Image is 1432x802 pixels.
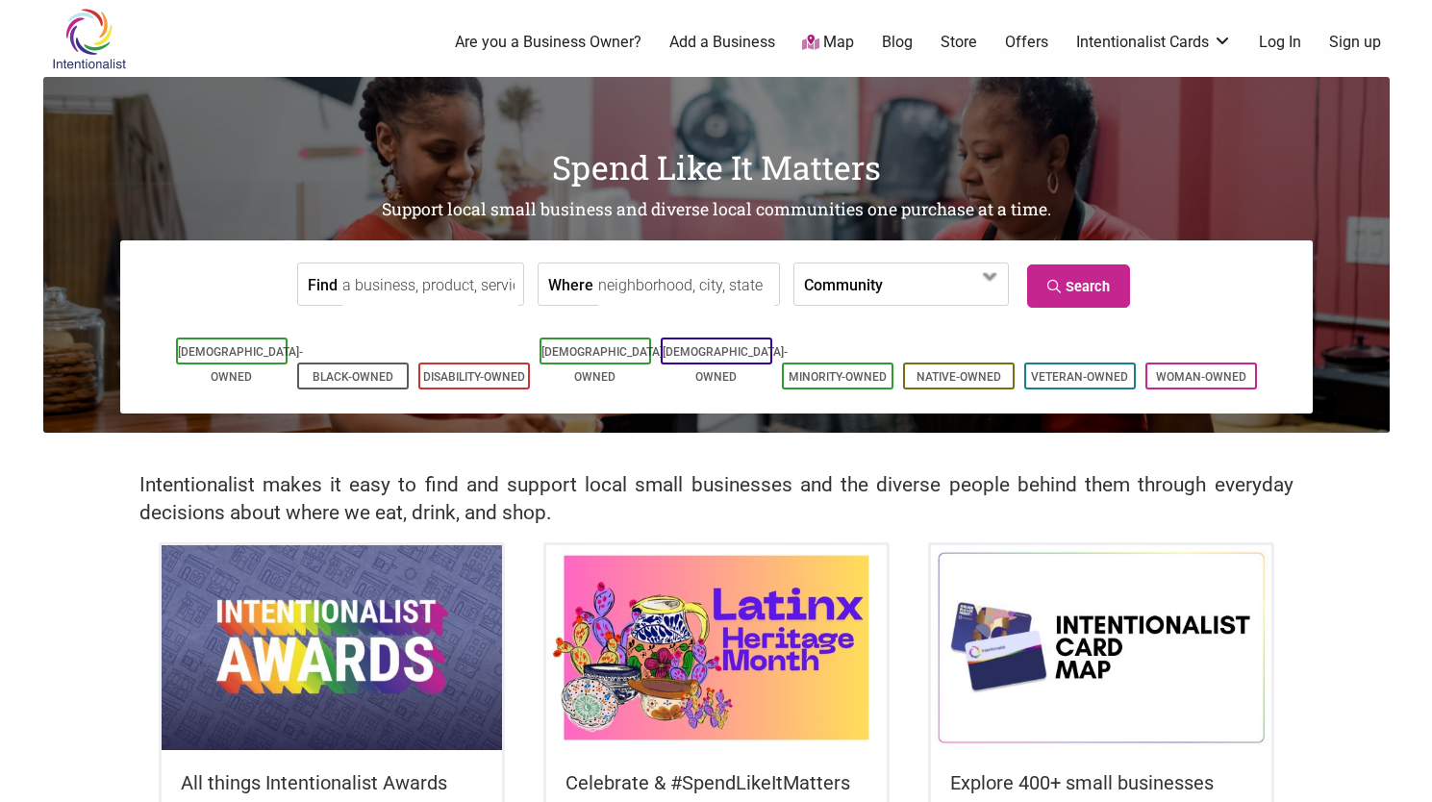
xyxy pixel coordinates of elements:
img: Latinx / Hispanic Heritage Month [546,545,887,749]
img: Intentionalist Awards [162,545,502,749]
a: Native-Owned [917,370,1001,384]
h2: Support local small business and diverse local communities one purchase at a time. [43,198,1390,222]
img: Intentionalist [43,8,135,70]
a: Minority-Owned [789,370,887,384]
a: Intentionalist Cards [1076,32,1232,53]
a: Log In [1259,32,1301,53]
a: Disability-Owned [423,370,525,384]
a: Add a Business [669,32,775,53]
label: Find [308,263,338,305]
label: Where [548,263,593,305]
a: Veteran-Owned [1031,370,1128,384]
h5: Celebrate & #SpendLikeItMatters [565,769,867,796]
h5: Explore 400+ small businesses [950,769,1252,796]
a: Offers [1005,32,1048,53]
input: neighborhood, city, state [598,263,774,307]
input: a business, product, service [342,263,518,307]
a: Are you a Business Owner? [455,32,641,53]
a: Store [941,32,977,53]
a: [DEMOGRAPHIC_DATA]-Owned [541,345,666,384]
a: Blog [882,32,913,53]
a: Search [1027,264,1130,308]
a: [DEMOGRAPHIC_DATA]-Owned [663,345,788,384]
a: Woman-Owned [1156,370,1246,384]
h5: All things Intentionalist Awards [181,769,483,796]
h2: Intentionalist makes it easy to find and support local small businesses and the diverse people be... [139,471,1294,527]
a: Map [802,32,854,54]
img: Intentionalist Card Map [931,545,1271,749]
a: Black-Owned [313,370,393,384]
h1: Spend Like It Matters [43,144,1390,190]
a: [DEMOGRAPHIC_DATA]-Owned [178,345,303,384]
label: Community [804,263,883,305]
a: Sign up [1329,32,1381,53]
